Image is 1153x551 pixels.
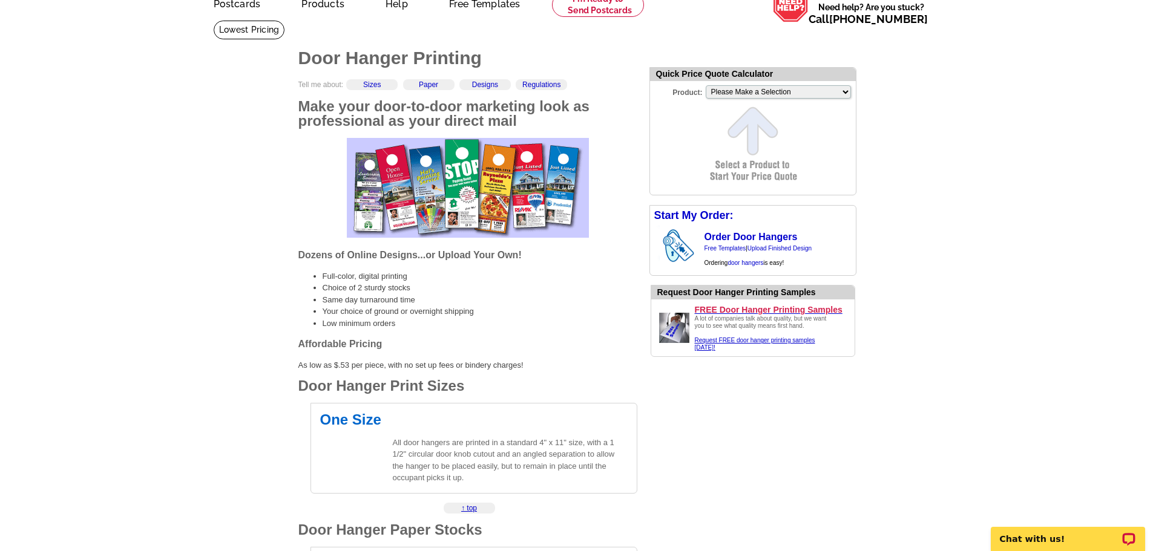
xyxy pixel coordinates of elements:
span: Need help? Are you stuck? [809,1,934,25]
a: Request FREE door hanger printing samples [DATE]! [695,337,815,351]
img: door hanger template designs [347,138,589,238]
h2: Make your door-to-door marketing look as professional as your direct mail [298,99,637,128]
span: | Ordering is easy! [705,245,812,266]
div: Tell me about: [298,79,637,99]
a: FREE Door Hanger Printing Samples [695,304,850,315]
a: [PHONE_NUMBER] [829,13,928,25]
div: A lot of companies talk about quality, but we want you to see what quality means first hand. [695,315,834,351]
h2: Door Hanger Print Sizes [298,379,637,393]
a: Designs [472,80,498,89]
h3: Dozens of Online Designs...or Upload Your Own! [298,250,637,261]
a: Sizes [363,80,381,89]
a: Order Door Hangers [705,232,798,242]
a: door hangers [728,259,763,266]
a: Regulations [522,80,560,89]
a: Upload Finished Design [747,245,812,252]
a: Free Templates [705,245,746,252]
li: Low minimum orders [323,318,637,330]
img: Upload a door hanger design [656,310,692,346]
h3: Affordable Pricing [298,339,637,350]
li: Choice of 2 sturdy stocks [323,282,637,294]
li: Same day turnaround time [323,294,637,306]
span: Call [809,13,928,25]
li: Full-color, digital printing [323,270,637,282]
img: door hanger swinging on a residential doorknob [660,226,703,266]
p: All door hangers are printed in a standard 4" x 11" size, with a 1 1/2" circular door knob cutout... [393,437,628,484]
div: Start My Order: [650,206,856,226]
h2: Door Hanger Paper Stocks [298,523,637,537]
label: Product: [650,84,705,98]
a: Paper [419,80,438,89]
h1: Door Hanger Printing [298,49,637,67]
iframe: LiveChat chat widget [983,513,1153,551]
div: Request Door Hanger Printing Samples [657,286,855,299]
p: As low as $.53 per piece, with no set up fees or bindery charges! [298,359,637,371]
a: ↑ top [461,504,477,512]
img: background image for door hangers arrow [650,226,660,266]
li: Your choice of ground or overnight shipping [323,305,637,318]
h2: One Size [320,412,628,427]
div: Quick Price Quote Calculator [650,68,856,81]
